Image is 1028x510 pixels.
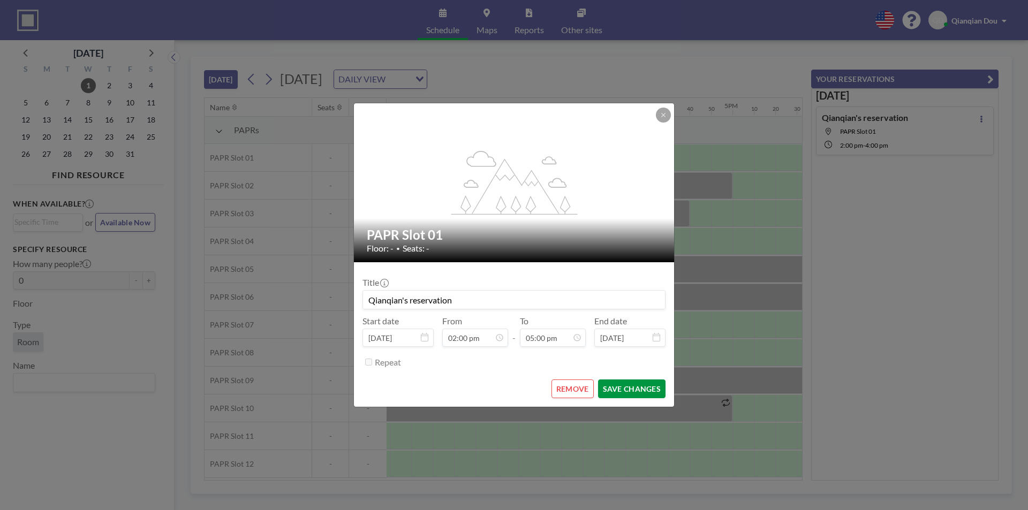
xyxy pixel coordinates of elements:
[442,316,462,326] label: From
[362,316,399,326] label: Start date
[396,245,400,253] span: •
[375,357,401,368] label: Repeat
[363,291,665,309] input: (No title)
[594,316,627,326] label: End date
[451,150,578,214] g: flex-grow: 1.2;
[367,243,394,254] span: Floor: -
[403,243,429,254] span: Seats: -
[598,379,666,398] button: SAVE CHANGES
[520,316,528,326] label: To
[362,277,388,288] label: Title
[551,379,594,398] button: REMOVE
[367,227,662,243] h2: PAPR Slot 01
[512,319,516,343] span: -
